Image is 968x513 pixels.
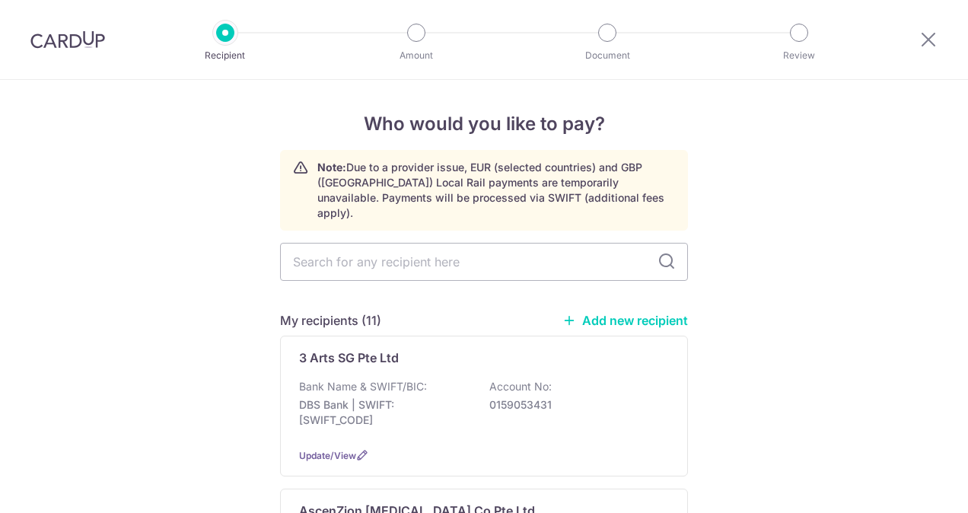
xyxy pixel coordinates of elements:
a: Update/View [299,450,356,461]
p: Bank Name & SWIFT/BIC: [299,379,427,394]
p: DBS Bank | SWIFT: [SWIFT_CODE] [299,397,470,428]
p: Recipient [169,48,282,63]
p: Amount [360,48,473,63]
p: 0159053431 [489,397,660,413]
img: CardUp [30,30,105,49]
p: 3 Arts SG Pte Ltd [299,349,399,367]
h5: My recipients (11) [280,311,381,330]
p: Document [551,48,664,63]
p: Due to a provider issue, EUR (selected countries) and GBP ([GEOGRAPHIC_DATA]) Local Rail payments... [317,160,675,221]
p: Review [743,48,855,63]
strong: Note: [317,161,346,174]
a: Add new recipient [562,313,688,328]
h4: Who would you like to pay? [280,110,688,138]
p: Account No: [489,379,552,394]
input: Search for any recipient here [280,243,688,281]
